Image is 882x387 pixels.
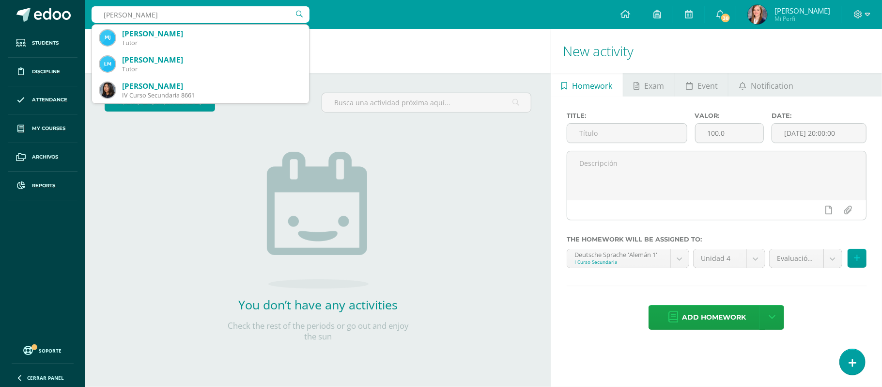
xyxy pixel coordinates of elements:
img: 5896cecf46a0b24e7b413342c9bf068f.png [100,56,115,72]
a: Soporte [12,343,74,356]
a: Unidad 4 [694,249,765,268]
span: Add homework [682,306,746,329]
div: [PERSON_NAME] [122,55,301,65]
div: Deutsche Sprache 'Alemán 1' [574,249,663,258]
span: Attendance [32,96,67,104]
img: 30b41a60147bfd045cc6c38be83b16e6.png [748,5,767,24]
div: [PERSON_NAME] [122,29,301,39]
a: Notification [728,73,804,97]
a: Archivos [8,143,77,172]
input: Busca una actividad próxima aquí... [322,93,530,112]
a: Homework [551,73,623,97]
img: no_activities.png [267,152,369,289]
div: Tutor [122,39,301,47]
span: Soporte [39,347,62,354]
label: The homework will be assigned to: [567,236,867,243]
a: Attendance [8,86,77,115]
input: Puntos máximos [696,124,764,143]
a: Evaluación bimestral / Abschlussprüfung vom Bimester (30.0%) [770,249,842,268]
div: IV Curso Secundaria 8661 [122,91,301,99]
span: Unidad 4 [701,249,739,268]
h1: New activity [563,29,870,73]
a: Deutsche Sprache 'Alemán 1'I Curso Secundaria [567,249,689,268]
p: Check the rest of the periods or go out and enjoy the sun [221,321,415,342]
span: Cerrar panel [27,374,64,381]
span: Reports [32,182,55,190]
span: Exam [645,74,665,97]
div: [PERSON_NAME] [122,81,301,91]
input: Título [567,124,687,143]
a: Reports [8,172,77,200]
label: Valor: [695,112,764,119]
span: Students [32,39,59,47]
span: [PERSON_NAME] [774,6,830,16]
img: 0ae477e858d35f19e9ed53f96c44f224.png [100,30,115,46]
span: Evaluación bimestral / Abschlussprüfung vom Bimester (30.0%) [777,249,816,268]
span: 38 [720,13,731,23]
a: Event [675,73,728,97]
input: Fecha de entrega [772,124,866,143]
label: Title: [567,112,687,119]
span: My courses [32,125,65,132]
span: Archivos [32,153,58,161]
span: Discipline [32,68,60,76]
span: Notification [751,74,793,97]
img: 57573da99fe2b9ab0840d937f446c4b1.png [100,82,115,98]
a: My courses [8,114,77,143]
span: Homework [573,74,613,97]
a: Discipline [8,58,77,86]
a: Exam [623,73,675,97]
span: Mi Perfil [774,15,830,23]
h2: You don’t have any activities [221,296,415,313]
a: Students [8,29,77,58]
label: Date: [772,112,867,119]
span: Event [697,74,718,97]
input: Search a user… [92,6,309,23]
h1: Activities [97,29,539,73]
div: I Curso Secundaria [574,258,663,265]
div: Tutor [122,65,301,73]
